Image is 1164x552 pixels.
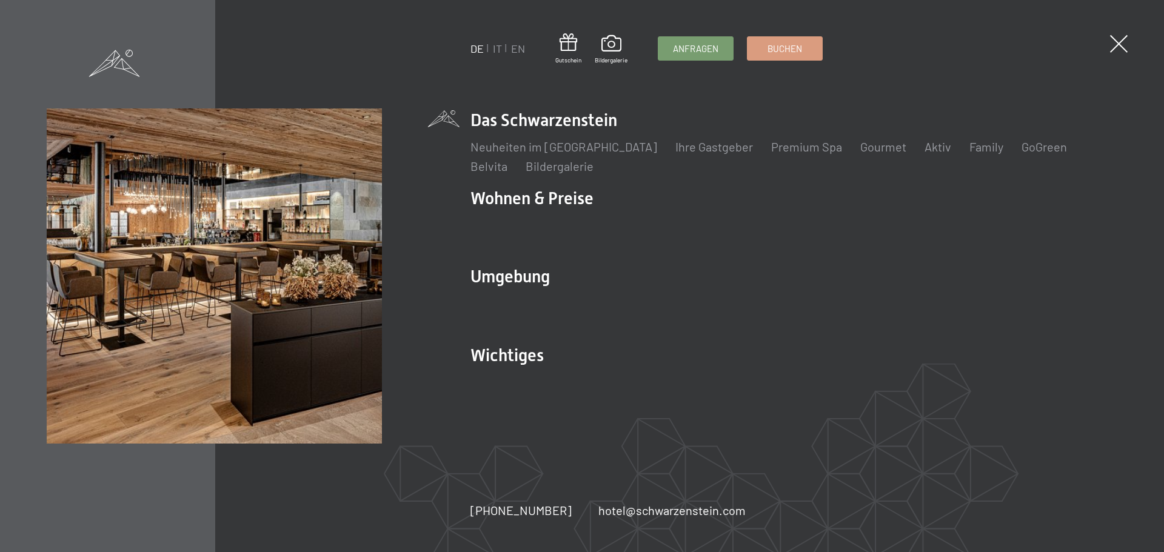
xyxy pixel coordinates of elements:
a: Family [969,139,1003,154]
a: Ihre Gastgeber [675,139,753,154]
a: EN [511,42,525,55]
span: Anfragen [673,42,718,55]
a: Gourmet [860,139,906,154]
a: IT [493,42,502,55]
a: hotel@schwarzenstein.com [598,502,746,519]
a: GoGreen [1022,139,1067,154]
span: Bildergalerie [595,56,627,64]
a: Gutschein [555,33,581,64]
a: Premium Spa [771,139,842,154]
a: Belvita [470,159,507,173]
a: [PHONE_NUMBER] [470,502,572,519]
a: DE [470,42,484,55]
a: Bildergalerie [526,159,594,173]
span: Buchen [768,42,802,55]
a: Buchen [748,37,822,60]
span: Gutschein [555,56,581,64]
span: [PHONE_NUMBER] [470,503,572,517]
a: Aktiv [925,139,951,154]
a: Bildergalerie [595,35,627,64]
a: Neuheiten im [GEOGRAPHIC_DATA] [470,139,657,154]
a: Anfragen [658,37,733,60]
